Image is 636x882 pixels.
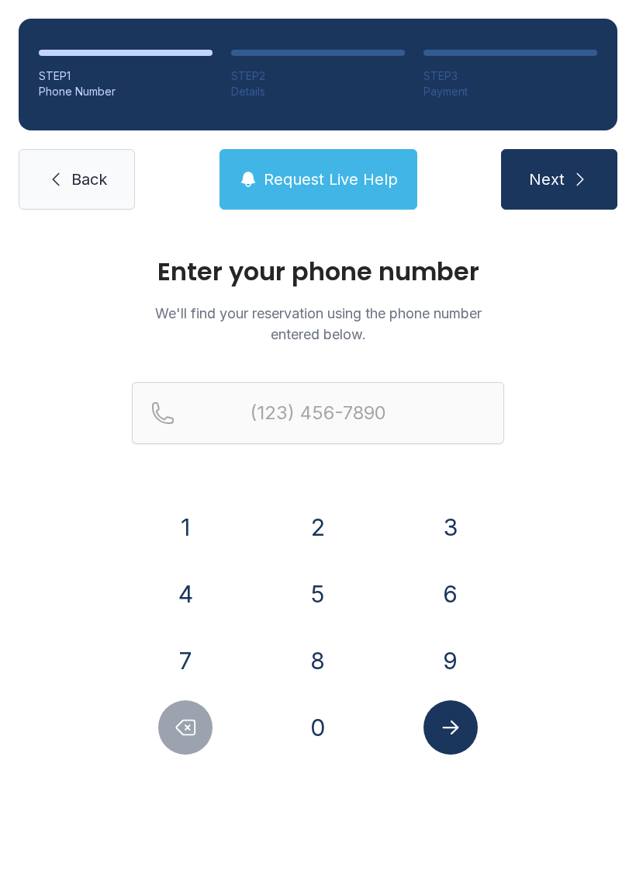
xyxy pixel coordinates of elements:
[264,168,398,190] span: Request Live Help
[423,84,597,99] div: Payment
[158,700,213,755] button: Delete number
[132,259,504,284] h1: Enter your phone number
[291,634,345,688] button: 8
[231,68,405,84] div: STEP 2
[132,382,504,444] input: Reservation phone number
[423,700,478,755] button: Submit lookup form
[39,68,213,84] div: STEP 1
[39,84,213,99] div: Phone Number
[291,700,345,755] button: 0
[158,634,213,688] button: 7
[158,567,213,621] button: 4
[423,634,478,688] button: 9
[71,168,107,190] span: Back
[291,567,345,621] button: 5
[132,303,504,345] p: We'll find your reservation using the phone number entered below.
[231,84,405,99] div: Details
[291,500,345,554] button: 2
[423,567,478,621] button: 6
[158,500,213,554] button: 1
[423,68,597,84] div: STEP 3
[529,168,565,190] span: Next
[423,500,478,554] button: 3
